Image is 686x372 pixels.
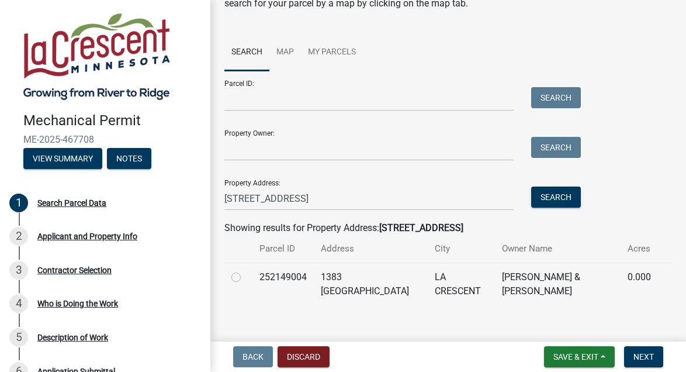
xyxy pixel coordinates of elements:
a: Map [269,34,301,71]
button: Back [233,346,273,367]
wm-modal-confirm: Summary [23,154,102,164]
button: Next [624,346,663,367]
span: Next [633,352,654,361]
th: Acres [621,235,658,263]
th: Address [314,235,428,263]
div: 5 [9,328,28,347]
button: Search [531,187,581,208]
button: View Summary [23,148,102,169]
th: City [428,235,495,263]
wm-modal-confirm: Notes [107,154,151,164]
span: ME-2025-467708 [23,134,187,145]
div: 2 [9,227,28,246]
td: LA CRESCENT [428,263,495,305]
th: Parcel ID [252,235,314,263]
strong: [STREET_ADDRESS] [379,222,463,233]
button: Notes [107,148,151,169]
td: [PERSON_NAME] & [PERSON_NAME] [495,263,621,305]
div: 1 [9,194,28,212]
div: Contractor Selection [37,266,112,274]
button: Discard [278,346,330,367]
button: Save & Exit [544,346,615,367]
button: Search [531,87,581,108]
th: Owner Name [495,235,621,263]
img: City of La Crescent, Minnesota [23,12,170,100]
div: Applicant and Property Info [37,232,137,240]
div: Showing results for Property Address: [224,221,672,235]
h4: Mechanical Permit [23,112,201,129]
div: Who is Doing the Work [37,299,118,308]
td: 252149004 [252,263,314,305]
button: Search [531,137,581,158]
div: 4 [9,294,28,313]
div: 3 [9,261,28,280]
div: Description of Work [37,333,108,342]
span: Back [242,352,264,361]
td: 0.000 [621,263,658,305]
div: Search Parcel Data [37,199,106,207]
span: Save & Exit [553,352,598,361]
td: 1383 [GEOGRAPHIC_DATA] [314,263,428,305]
a: My Parcels [301,34,363,71]
a: Search [224,34,269,71]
